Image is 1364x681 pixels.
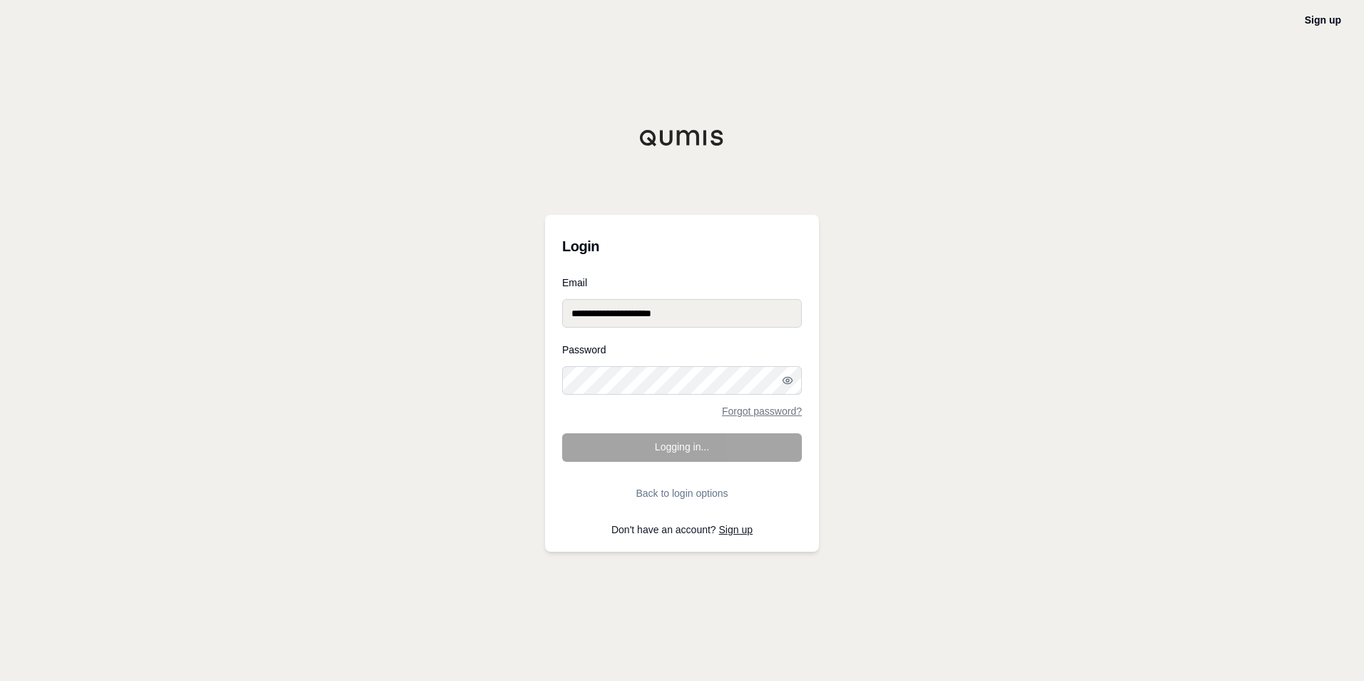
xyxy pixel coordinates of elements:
[719,524,753,535] a: Sign up
[639,129,725,146] img: Qumis
[722,406,802,416] a: Forgot password?
[1305,14,1341,26] a: Sign up
[562,232,802,261] h3: Login
[562,479,802,508] button: Back to login options
[562,345,802,355] label: Password
[562,525,802,535] p: Don't have an account?
[562,278,802,288] label: Email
